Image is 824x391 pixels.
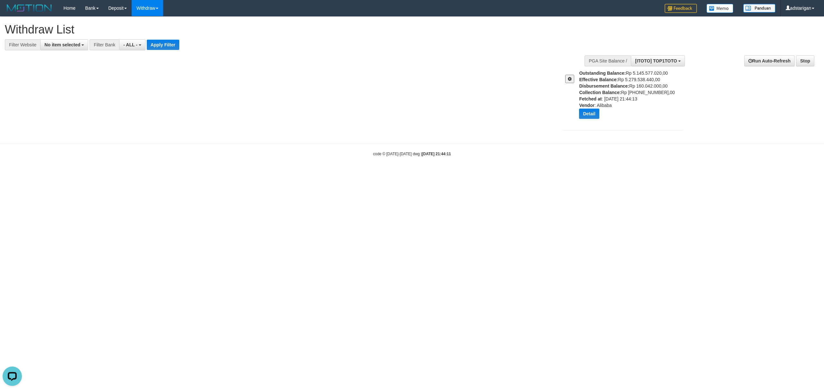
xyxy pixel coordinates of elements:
[579,70,688,124] div: Rp 5.145.577.020,00 Rp 5.279.538.440,00 Rp 160.042.000,00 Rp [PHONE_NUMBER],00 : [DATE] 21:44:13 ...
[5,23,543,36] h1: Withdraw List
[5,39,40,50] div: Filter Website
[665,4,697,13] img: Feedback.jpg
[743,4,775,13] img: panduan.png
[707,4,734,13] img: Button%20Memo.svg
[422,152,451,156] strong: [DATE] 21:44:11
[579,103,594,108] b: Vendor
[635,58,677,63] span: [ITOTO] TOP1TOTO
[579,83,629,89] b: Disbursement Balance:
[579,109,599,119] button: Detail
[579,96,602,101] b: Fetched at
[579,90,621,95] b: Collection Balance:
[40,39,88,50] button: No item selected
[744,55,795,66] a: Run Auto-Refresh
[119,39,145,50] button: - ALL -
[123,42,137,47] span: - ALL -
[3,3,22,22] button: Open LiveChat chat widget
[579,77,618,82] b: Effective Balance:
[44,42,80,47] span: No item selected
[5,3,54,13] img: MOTION_logo.png
[631,55,685,66] button: [ITOTO] TOP1TOTO
[373,152,451,156] small: code © [DATE]-[DATE] dwg |
[579,71,626,76] b: Outstanding Balance:
[147,40,179,50] button: Apply Filter
[585,55,631,66] div: PGA Site Balance /
[89,39,119,50] div: Filter Bank
[796,55,814,66] a: Stop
